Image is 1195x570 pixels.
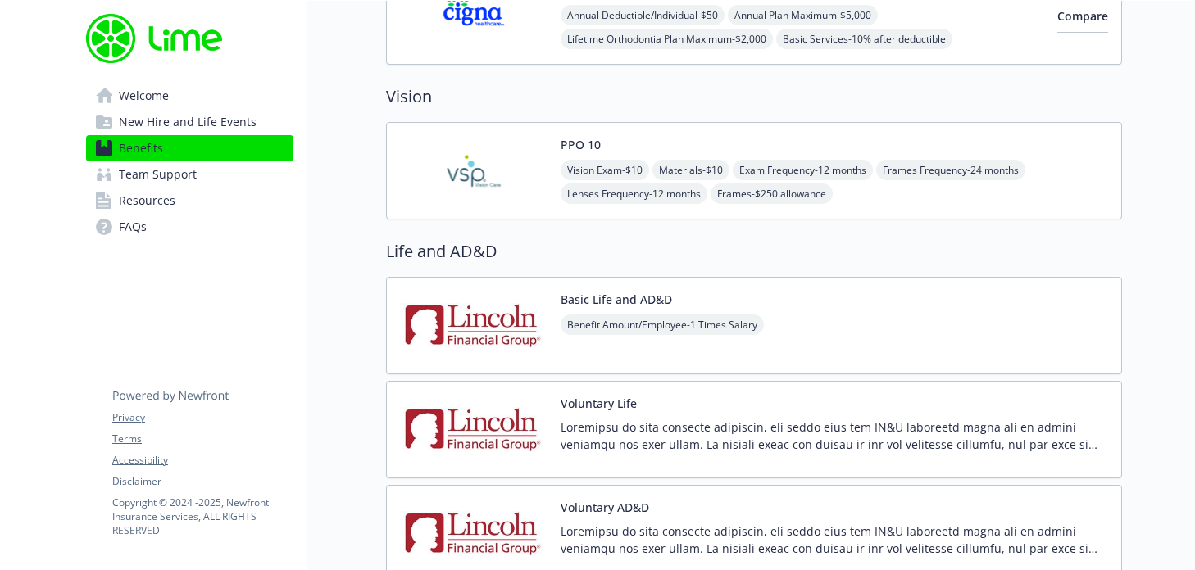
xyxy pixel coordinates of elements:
[86,161,293,188] a: Team Support
[119,109,257,135] span: New Hire and Life Events
[386,239,1122,264] h2: Life and AD&D
[112,410,293,425] a: Privacy
[561,499,649,516] button: Voluntary AD&D
[561,522,1108,557] p: Loremipsu do sita consecte adipiscin, eli seddo eius tem IN&U laboreetd magna ali en admini venia...
[119,214,147,240] span: FAQs
[733,160,873,180] span: Exam Frequency - 12 months
[119,188,175,214] span: Resources
[112,474,293,489] a: Disclaimer
[400,291,548,360] img: Lincoln Financial Group carrier logo
[561,291,672,308] button: Basic Life and AD&D
[386,84,1122,109] h2: Vision
[86,135,293,161] a: Benefits
[561,314,764,335] span: Benefit Amount/Employee - 1 Times Salary
[119,161,197,188] span: Team Support
[119,83,169,109] span: Welcome
[561,5,725,25] span: Annual Deductible/Individual - $50
[400,395,548,464] img: Lincoln Financial Group carrier logo
[112,453,293,468] a: Accessibility
[400,499,548,568] img: Lincoln Financial Group carrier logo
[112,432,293,446] a: Terms
[86,188,293,214] a: Resources
[876,160,1025,180] span: Frames Frequency - 24 months
[561,29,773,49] span: Lifetime Orthodontia Plan Maximum - $2,000
[652,160,729,180] span: Materials - $10
[119,135,163,161] span: Benefits
[561,136,601,153] button: PPO 10
[86,83,293,109] a: Welcome
[1057,8,1108,24] span: Compare
[86,214,293,240] a: FAQs
[776,29,952,49] span: Basic Services - 10% after deductible
[561,160,649,180] span: Vision Exam - $10
[86,109,293,135] a: New Hire and Life Events
[561,418,1108,453] p: Loremipsu do sita consecte adipiscin, eli seddo eius tem IN&U laboreetd magna ali en admini venia...
[561,395,637,412] button: Voluntary Life
[728,5,878,25] span: Annual Plan Maximum - $5,000
[561,183,707,204] span: Lenses Frequency - 12 months
[400,136,548,206] img: Vision Service Plan carrier logo
[112,495,293,537] p: Copyright © 2024 - 2025 , Newfront Insurance Services, ALL RIGHTS RESERVED
[711,183,833,204] span: Frames - $250 allowance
